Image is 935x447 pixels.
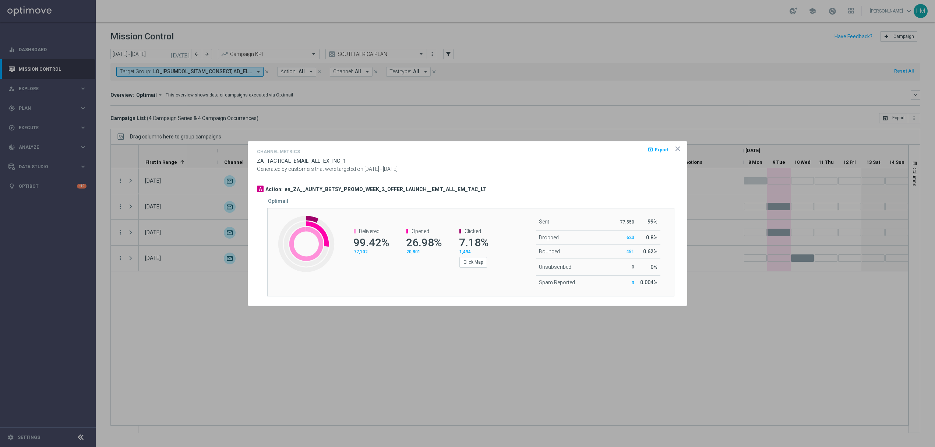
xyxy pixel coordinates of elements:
[539,279,575,285] span: Spam Reported
[648,147,653,152] i: open_in_browser
[539,264,571,270] span: Unsubscribed
[459,257,487,267] button: Click Map
[359,228,380,234] span: Delivered
[674,145,681,152] opti-icon: icon
[459,236,488,249] span: 7.18%
[632,280,634,285] span: 3
[539,235,559,240] span: Dropped
[539,219,549,225] span: Sent
[620,219,634,225] p: 77,550
[627,235,634,240] span: 623
[627,249,634,254] span: 481
[539,249,560,254] span: Bounced
[265,186,283,193] h3: Action:
[620,264,634,270] p: 0
[465,228,481,234] span: Clicked
[459,249,471,254] span: 1,494
[285,186,487,193] h3: en_ZA__AUNTY_BETSY_PROMO_WEEK_2_OFFER_LAUNCH__EMT_ALL_EM_TAC_LT
[354,249,368,254] span: 77,102
[257,186,264,192] div: A
[257,149,300,154] h4: Channel Metrics
[364,166,398,172] span: [DATE] - [DATE]
[406,236,442,249] span: 26.98%
[257,166,363,172] span: Generated by customers that were targeted on
[268,198,288,204] h5: Optimail
[643,249,657,254] span: 0.62%
[412,228,429,234] span: Opened
[353,236,389,249] span: 99.42%
[655,147,668,152] span: Export
[406,249,420,254] span: 20,801
[257,158,346,164] span: ZA_TACTICAL_EMAIL_ALL_EX_INC_1
[647,145,669,154] button: open_in_browser Export
[648,219,657,225] span: 99%
[650,264,657,270] span: 0%
[646,235,657,240] span: 0.8%
[640,279,657,285] span: 0.004%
